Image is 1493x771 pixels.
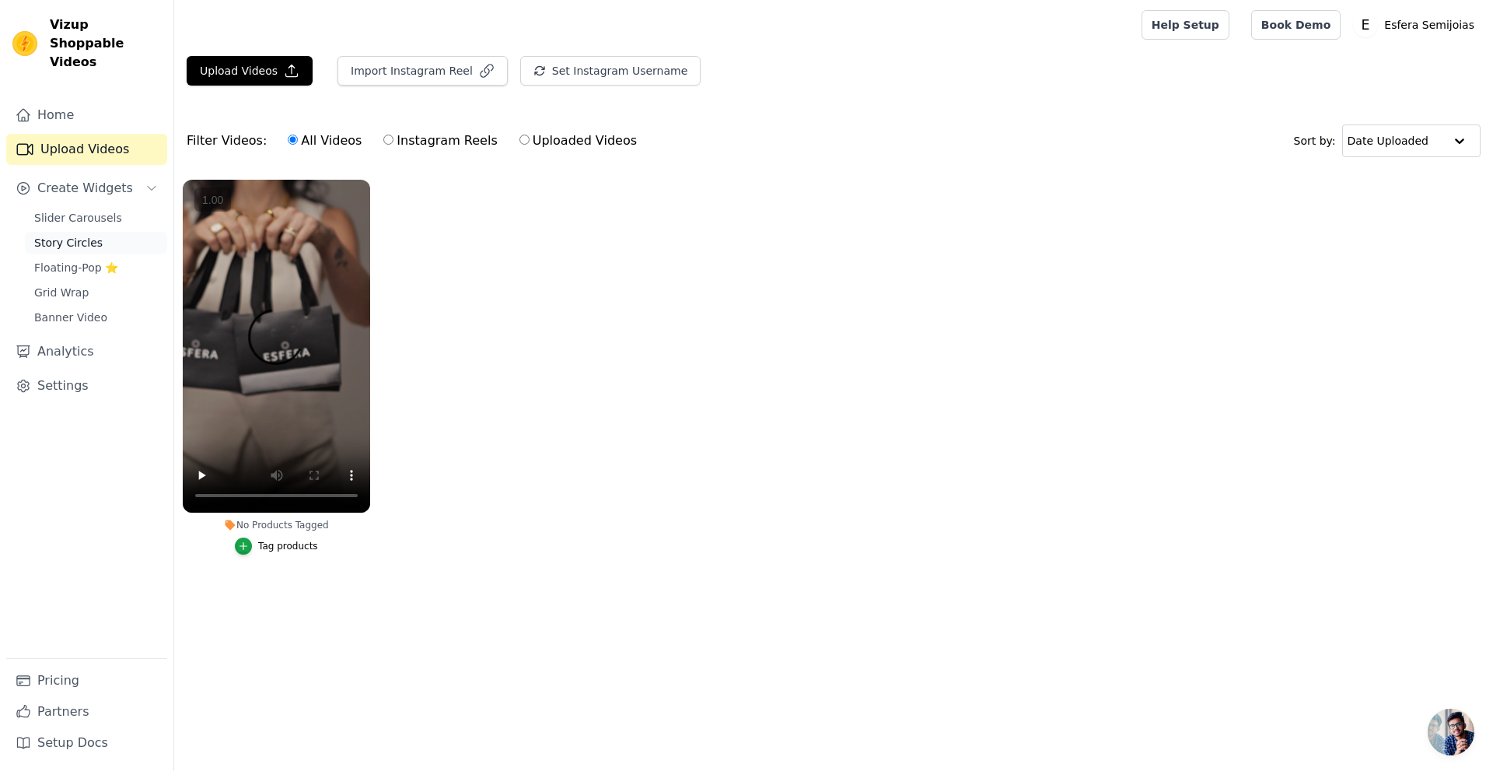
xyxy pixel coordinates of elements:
a: Floating-Pop ⭐ [25,257,167,279]
a: Upload Videos [6,134,167,165]
p: Esfera Semijoias [1378,11,1481,39]
a: Book Demo [1251,10,1341,40]
a: Partners [6,696,167,727]
button: Upload Videos [187,56,313,86]
a: Story Circles [25,232,167,254]
div: Tag products [258,540,318,552]
a: Pricing [6,665,167,696]
label: Uploaded Videos [519,131,638,151]
div: Filter Videos: [187,123,645,159]
a: Banner Video [25,307,167,328]
span: Grid Wrap [34,285,89,300]
a: Home [6,100,167,131]
img: Vizup [12,31,37,56]
input: Uploaded Videos [519,135,530,145]
label: Instagram Reels [383,131,498,151]
a: Analytics [6,336,167,367]
a: Help Setup [1142,10,1229,40]
a: Settings [6,370,167,401]
span: Vizup Shoppable Videos [50,16,161,72]
div: No Products Tagged [183,519,370,531]
button: Import Instagram Reel [337,56,508,86]
input: Instagram Reels [383,135,393,145]
button: Set Instagram Username [520,56,701,86]
button: Create Widgets [6,173,167,204]
span: Slider Carousels [34,210,122,226]
button: E Esfera Semijoias [1353,11,1481,39]
input: All Videos [288,135,298,145]
div: Bate-papo aberto [1428,709,1474,755]
span: Floating-Pop ⭐ [34,260,118,275]
a: Slider Carousels [25,207,167,229]
text: E [1362,17,1370,33]
span: Story Circles [34,235,103,251]
span: Banner Video [34,310,107,325]
span: Create Widgets [37,179,133,198]
a: Grid Wrap [25,282,167,303]
div: Sort by: [1294,124,1481,157]
a: Setup Docs [6,727,167,759]
label: All Videos [287,131,362,151]
button: Tag products [235,538,318,555]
